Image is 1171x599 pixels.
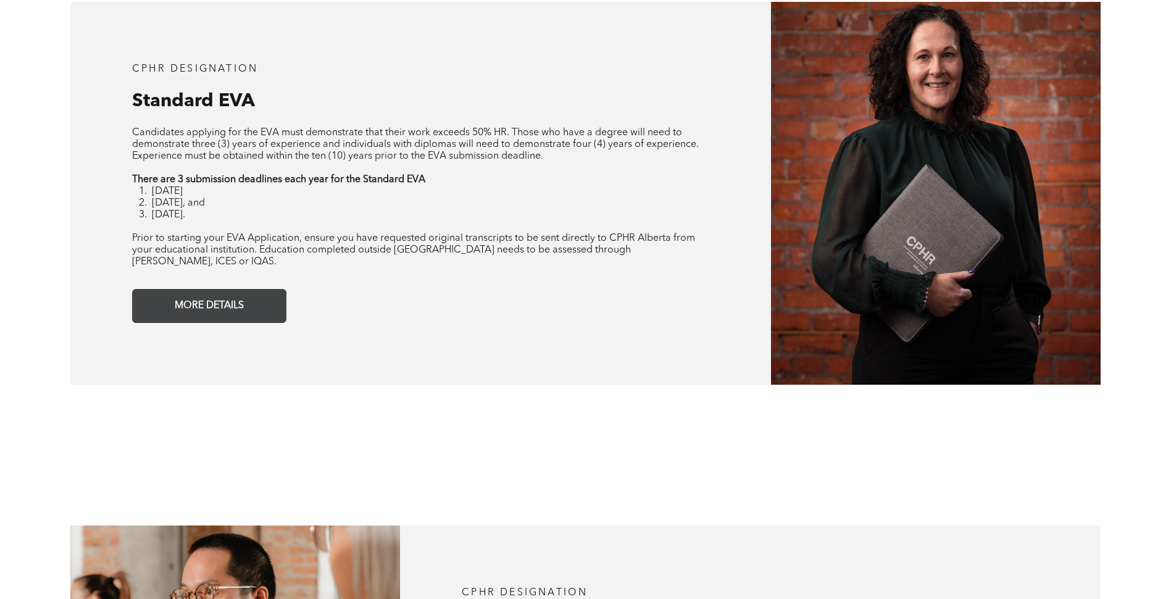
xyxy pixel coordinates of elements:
[132,289,286,323] a: MORE DETAILS
[132,175,425,185] strong: There are 3 submission deadlines each year for the Standard EVA
[170,294,248,318] span: MORE DETAILS
[152,186,183,196] span: [DATE]
[132,64,258,74] span: CPHR DESIGNATION
[132,128,699,161] span: Candidates applying for the EVA must demonstrate that their work exceeds 50% HR. Those who have a...
[152,198,205,208] span: [DATE], and
[132,92,255,111] span: Standard EVA
[462,588,588,598] span: CPHR DESIGNATION
[132,233,695,267] span: Prior to starting your EVA Application, ensure you have requested original transcripts to be sent...
[152,210,185,220] span: [DATE].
